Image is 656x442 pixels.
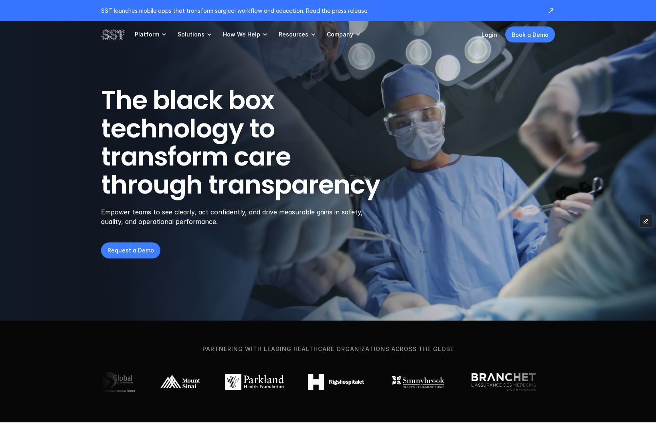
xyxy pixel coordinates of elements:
[225,374,284,390] img: Parkland logo
[101,6,539,15] p: SST launches mobile apps that transform surgical workflow and education. Read the press release.
[135,31,159,38] p: Platform
[101,242,160,258] a: Request a Demo
[101,86,419,199] h1: The black box technology to transform care through transparency
[159,374,201,390] img: Mount Sinai logo
[101,207,373,226] p: Empower teams to see clearly, act confidently, and drive measurable gains in safety, quality, and...
[223,31,260,38] p: How We Help
[279,31,308,38] p: Resources
[308,374,364,390] img: Rigshospitalet logo
[135,21,168,48] a: Platform
[178,31,204,38] p: Solutions
[482,31,497,38] a: Login
[505,26,555,42] a: Book a Demo
[327,31,353,38] p: Company
[107,246,154,254] p: Request a Demo
[388,374,447,390] img: Sunnybrook logo
[101,28,125,41] img: SST logo
[640,215,652,227] button: Edit Framer Content
[512,30,549,39] p: Book a Demo
[14,345,642,353] p: Partnering with leading healthcare organizations across the globe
